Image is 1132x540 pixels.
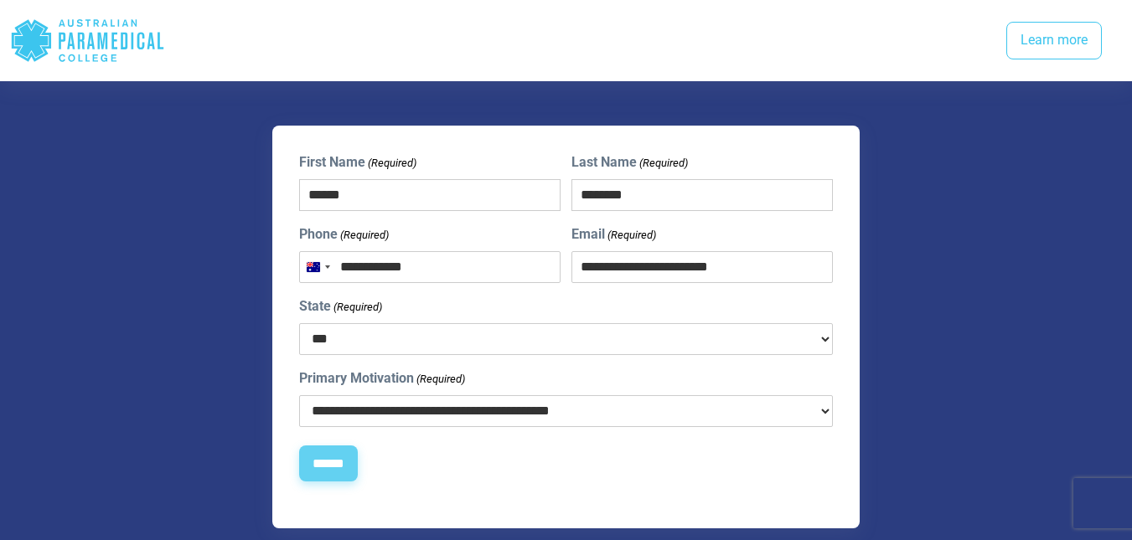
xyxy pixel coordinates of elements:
[300,252,335,282] button: Selected country
[638,155,688,172] span: (Required)
[299,296,382,316] label: State
[571,152,688,172] label: Last Name
[299,224,389,244] label: Phone
[10,13,165,68] div: Australian Paramedical College
[332,299,382,316] span: (Required)
[299,152,416,172] label: First Name
[606,227,656,244] span: (Required)
[1006,22,1102,60] a: Learn more
[299,368,465,388] label: Primary Motivation
[366,155,416,172] span: (Required)
[571,224,656,244] label: Email
[415,371,465,388] span: (Required)
[339,227,389,244] span: (Required)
